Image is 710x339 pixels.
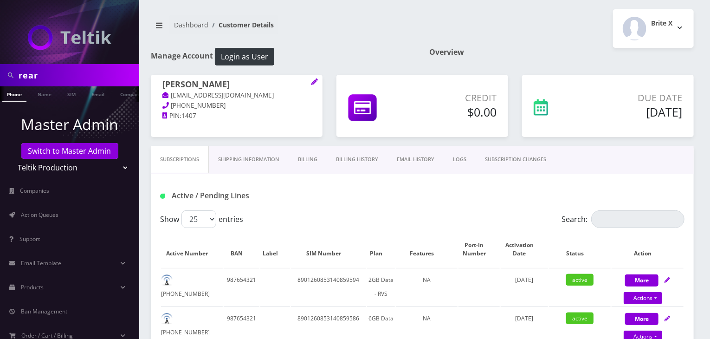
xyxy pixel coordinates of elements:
[160,194,165,199] img: Active / Pending Lines
[515,276,533,284] span: [DATE]
[367,268,395,306] td: 2GB Data - RVS
[291,268,366,306] td: 8901260853140859594
[396,268,458,306] td: NA
[291,232,366,267] th: SIM Number: activate to sort column ascending
[215,48,274,65] button: Login as User
[162,91,274,100] a: [EMAIL_ADDRESS][DOMAIN_NAME]
[21,283,44,291] span: Products
[19,66,137,84] input: Search in Company
[21,259,61,267] span: Email Template
[613,9,694,48] button: Brite X
[501,232,548,267] th: Activation Date: activate to sort column ascending
[63,86,80,101] a: SIM
[625,274,658,287] button: More
[476,146,555,173] a: SUBSCRIPTION CHANGES
[161,268,223,306] td: [PHONE_NUMBER]
[2,86,26,102] a: Phone
[327,146,387,173] a: Billing History
[151,15,415,42] nav: breadcrumb
[87,86,109,101] a: Email
[429,48,694,57] h1: Overview
[367,232,395,267] th: Plan: activate to sort column ascending
[549,232,611,267] th: Status: activate to sort column ascending
[21,143,118,159] a: Switch to Master Admin
[591,210,684,228] input: Search:
[151,146,209,173] a: Subscriptions
[625,313,658,325] button: More
[213,51,274,61] a: Login as User
[28,25,111,50] img: Teltik Production
[20,187,50,195] span: Companies
[181,111,196,120] span: 1407
[174,20,208,29] a: Dashboard
[209,146,289,173] a: Shipping Information
[116,86,147,101] a: Company
[161,313,173,325] img: default.png
[612,232,684,267] th: Action: activate to sort column ascending
[651,20,672,27] h2: Brite X
[19,235,40,243] span: Support
[416,91,497,105] p: Credit
[224,268,259,306] td: 987654321
[444,146,476,173] a: LOGS
[588,91,682,105] p: Due Date
[21,307,67,315] span: Ban Management
[387,146,444,173] a: EMAIL HISTORY
[260,232,290,267] th: Label: activate to sort column ascending
[21,211,58,219] span: Action Queues
[458,232,500,267] th: Port-In Number: activate to sort column ascending
[289,146,327,173] a: Billing
[161,274,173,286] img: default.png
[161,232,223,267] th: Active Number: activate to sort column ascending
[224,232,259,267] th: BAN: activate to sort column ascending
[160,210,243,228] label: Show entries
[171,101,226,110] span: [PHONE_NUMBER]
[566,274,594,286] span: active
[151,48,415,65] h1: Manage Account
[162,79,311,91] h1: [PERSON_NAME]
[562,210,684,228] label: Search:
[33,86,56,101] a: Name
[624,292,662,304] a: Actions
[588,105,682,119] h5: [DATE]
[515,314,533,322] span: [DATE]
[181,210,216,228] select: Showentries
[566,313,594,324] span: active
[208,20,274,30] li: Customer Details
[162,111,181,121] a: PIN:
[160,191,326,200] h1: Active / Pending Lines
[396,232,458,267] th: Features: activate to sort column ascending
[416,105,497,119] h5: $0.00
